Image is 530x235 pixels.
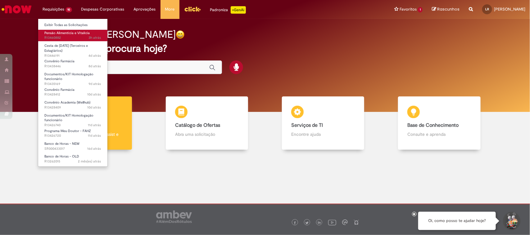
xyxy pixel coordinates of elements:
[66,7,72,12] span: 10
[44,123,101,128] span: R13426740
[81,6,125,12] span: Despesas Corporativas
[44,31,90,35] span: Pensão Alimentícia e Vitalícia
[149,96,265,150] a: Catálogo de Ofertas Abra uma solicitação
[184,4,201,14] img: click_logo_yellow_360x200.png
[44,100,90,105] span: Convênio Academia (Wellhub)
[89,64,101,69] span: 8d atrás
[44,113,93,123] span: Documentos/KIT Homologação funcionário
[400,6,417,12] span: Favoritos
[265,96,381,150] a: Serviços de TI Encontre ajuda
[88,92,101,97] span: 10d atrás
[44,133,101,138] span: R13426720
[156,211,192,223] img: logo_footer_ambev_rotulo_gray.png
[176,30,185,39] img: happy-face.png
[1,3,33,16] img: ServiceNow
[38,112,107,126] a: Aberto R13426740 : Documentos/KIT Homologação funcionário
[165,6,175,12] span: More
[437,6,460,12] span: Rascunhos
[89,82,101,86] span: 9d atrás
[342,219,348,225] img: logo_footer_workplace.png
[78,159,101,164] time: 08/07/2025 13:49:16
[44,129,91,133] span: Programa Meu Doutor - FAHZ
[44,59,75,64] span: Convênio Farmácia
[33,96,149,150] a: Tirar dúvidas Tirar dúvidas com Lupi Assist e Gen Ai
[88,146,101,151] time: 13/08/2025 18:26:42
[88,146,101,151] span: 16d atrás
[44,159,101,164] span: R13262015
[502,212,521,230] button: Iniciar Conversa de Suporte
[44,154,79,159] span: Banco de Horas - OLD
[89,82,101,86] time: 21/08/2025 10:04:19
[175,122,220,128] b: Catálogo de Ofertas
[494,7,525,12] span: [PERSON_NAME]
[381,96,497,150] a: Base de Conhecimento Consulte e aprenda
[44,53,101,58] span: R13446191
[485,7,489,11] span: LR
[88,92,101,97] time: 19/08/2025 12:40:40
[210,6,246,14] div: Padroniza
[418,7,423,12] span: 1
[318,221,321,225] img: logo_footer_linkedin.png
[44,141,79,146] span: Banco de Horas - NEW
[328,218,336,226] img: logo_footer_youtube.png
[44,82,101,86] span: R13435169
[44,35,101,40] span: R13460882
[38,58,107,69] a: Aberto R13438446 : Convênio Farmácia
[78,159,101,164] span: 2 mês(es) atrás
[89,53,101,58] time: 25/08/2025 20:09:54
[38,42,107,56] a: Aberto R13446191 : Cesta de Natal (Terceiros e Estagiários)
[306,221,309,224] img: logo_footer_twitter.png
[38,99,107,111] a: Aberto R13428409 : Convênio Academia (Wellhub)
[38,71,107,84] a: Aberto R13435169 : Documentos/KIT Homologação funcionário
[175,131,239,137] p: Abra uma solicitação
[88,105,101,110] span: 10d atrás
[89,53,101,58] span: 4d atrás
[44,92,101,97] span: R13428412
[418,212,496,230] div: Oi, como posso te ajudar hoje?
[44,72,93,82] span: Documentos/KIT Homologação funcionário
[432,7,460,12] a: Rascunhos
[88,123,101,127] span: 11d atrás
[231,6,246,14] p: +GenAi
[291,131,355,137] p: Encontre ajuda
[354,219,359,225] img: logo_footer_naosei.png
[407,122,459,128] b: Base de Conhecimento
[50,29,176,40] h2: Boa tarde, [PERSON_NAME]
[44,64,101,69] span: R13438446
[43,6,64,12] span: Requisições
[38,140,107,152] a: Aberto SR000433017 : Banco de Horas - NEW
[88,105,101,110] time: 19/08/2025 12:39:08
[38,153,107,165] a: Aberto R13262015 : Banco de Horas - OLD
[89,64,101,69] time: 22/08/2025 08:39:21
[293,221,297,224] img: logo_footer_facebook.png
[38,19,108,167] ul: Requisições
[38,30,107,41] a: Aberto R13460882 : Pensão Alimentícia e Vitalícia
[134,6,156,12] span: Aprovações
[407,131,471,137] p: Consulte e aprenda
[89,35,101,40] time: 29/08/2025 08:55:39
[44,87,75,92] span: Convênio Farmácia
[88,133,101,138] time: 19/08/2025 07:33:39
[38,128,107,139] a: Aberto R13426720 : Programa Meu Doutor - FAHZ
[89,35,101,40] span: 3h atrás
[38,22,107,29] a: Exibir Todas as Solicitações
[44,105,101,110] span: R13428409
[88,123,101,127] time: 19/08/2025 07:48:38
[44,146,101,151] span: SR000433017
[88,133,101,138] span: 11d atrás
[44,43,88,53] span: Cesta de [DATE] (Terceiros e Estagiários)
[50,43,480,54] h2: O que você procura hoje?
[291,122,323,128] b: Serviços de TI
[38,86,107,98] a: Aberto R13428412 : Convênio Farmácia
